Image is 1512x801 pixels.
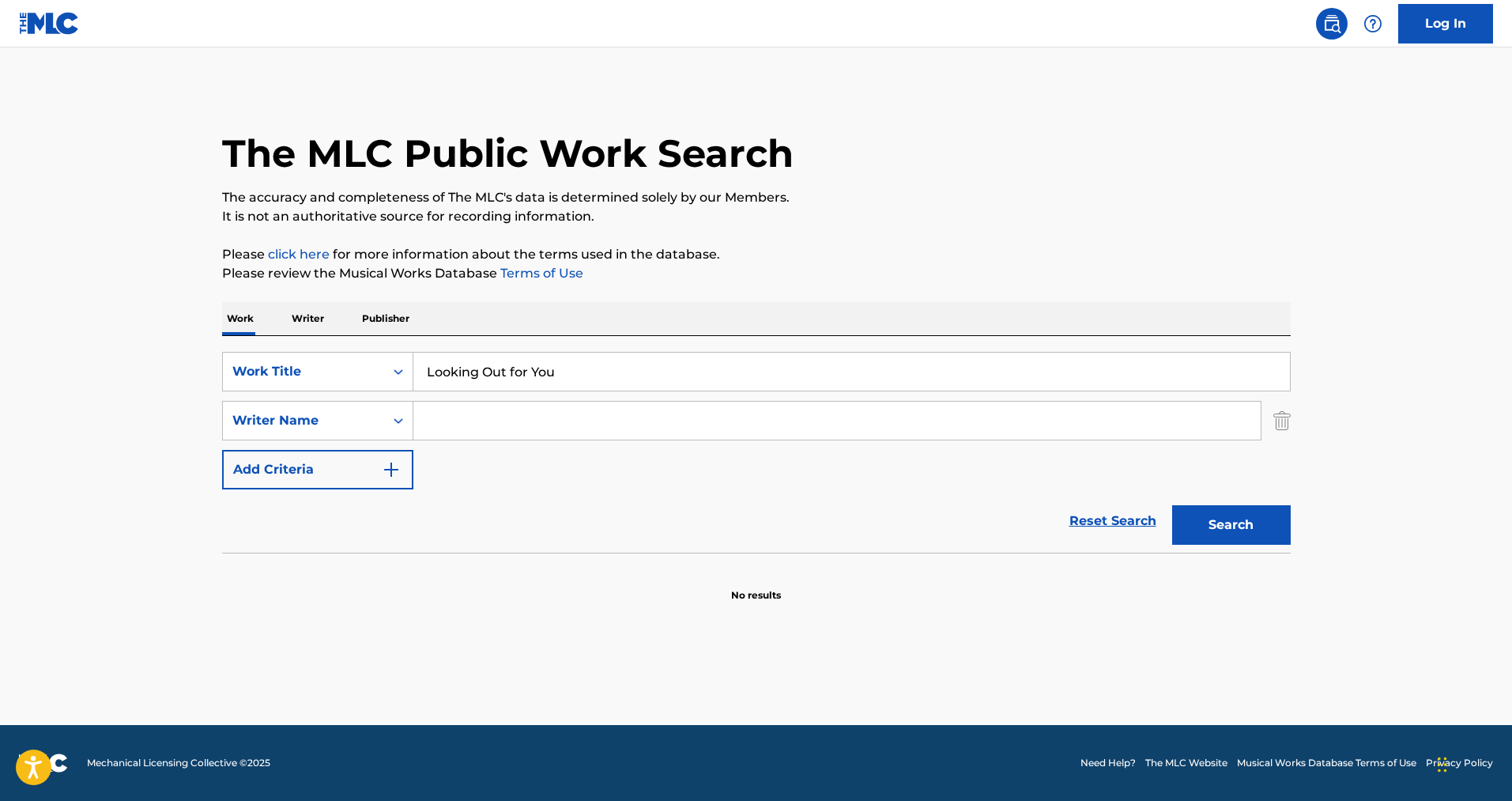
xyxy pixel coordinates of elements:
[731,569,781,603] p: No results
[1363,14,1382,33] img: help
[1237,756,1416,770] a: Musical Works Database Terms of Use
[1322,14,1341,33] img: search
[222,450,413,489] button: Add Criteria
[382,460,401,479] img: 9d2ae6d4665cec9f34b9.svg
[87,756,270,770] span: Mechanical Licensing Collective © 2025
[497,266,583,281] a: Terms of Use
[222,352,1291,553] form: Search Form
[1172,505,1291,545] button: Search
[222,264,1291,283] p: Please review the Musical Works Database
[357,302,414,335] p: Publisher
[19,754,68,773] img: logo
[222,207,1291,226] p: It is not an authoritative source for recording information.
[1398,4,1493,43] a: Log In
[1357,8,1389,40] div: Help
[222,188,1291,207] p: The accuracy and completeness of The MLC's data is determined solely by our Members.
[1438,741,1447,788] div: Glisser
[222,130,794,177] h1: The MLC Public Work Search
[1080,756,1136,770] a: Need Help?
[232,362,375,381] div: Work Title
[222,245,1291,264] p: Please for more information about the terms used in the database.
[232,411,375,430] div: Writer Name
[19,12,80,35] img: MLC Logo
[1316,8,1348,40] a: Public Search
[1145,756,1227,770] a: The MLC Website
[1433,725,1512,801] div: Widget de chat
[1426,756,1493,770] a: Privacy Policy
[287,302,329,335] p: Writer
[222,302,258,335] p: Work
[1273,401,1291,440] img: Delete Criterion
[268,247,330,262] a: click here
[1433,725,1512,801] iframe: Chat Widget
[1061,504,1164,538] a: Reset Search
